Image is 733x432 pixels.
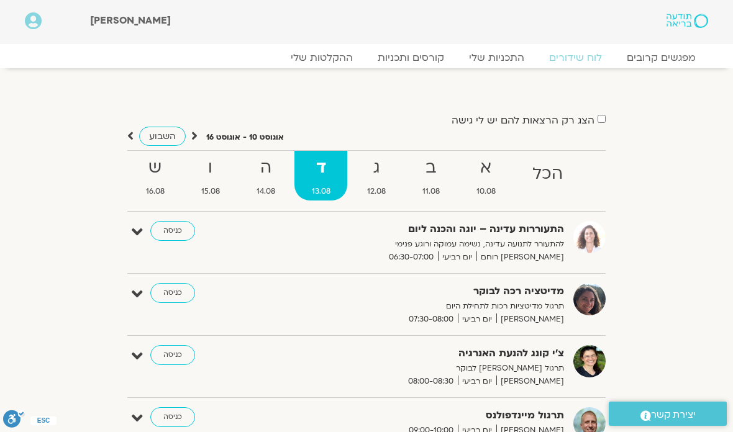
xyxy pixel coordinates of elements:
a: הכל [515,151,580,200]
span: 12.08 [350,185,403,198]
a: ש16.08 [129,151,181,200]
a: ג12.08 [350,151,403,200]
span: 06:30-07:00 [385,251,438,264]
a: ב11.08 [405,151,457,200]
a: א10.08 [459,151,512,200]
span: 08:00-08:30 [404,375,458,388]
strong: ה [239,154,292,182]
a: כניסה [150,345,195,365]
strong: תרגול מיינדפולנס [297,407,564,424]
a: התכניות שלי [457,52,537,64]
nav: Menu [25,52,708,64]
a: ד13.08 [294,151,347,200]
strong: ש [129,154,181,182]
span: [PERSON_NAME] [496,375,564,388]
a: יצירת קשר [609,402,727,426]
span: 11.08 [405,185,457,198]
p: תרגול מדיטציות רכות לתחילת היום [297,300,564,313]
a: לוח שידורים [537,52,614,64]
span: 07:30-08:00 [404,313,458,326]
a: מפגשים קרובים [614,52,708,64]
strong: ו [184,154,237,182]
span: 15.08 [184,185,237,198]
span: [PERSON_NAME] רוחם [476,251,564,264]
a: ו15.08 [184,151,237,200]
a: כניסה [150,221,195,241]
a: כניסה [150,283,195,303]
strong: צ'י קונג להנעת האנרגיה [297,345,564,362]
p: להתעורר לתנועה עדינה, נשימה עמוקה ורוגע פנימי [297,238,564,251]
span: [PERSON_NAME] [496,313,564,326]
span: [PERSON_NAME] [90,14,171,27]
a: קורסים ותכניות [365,52,457,64]
strong: מדיטציה רכה לבוקר [297,283,564,300]
strong: ב [405,154,457,182]
strong: ג [350,154,403,182]
span: השבוע [149,130,176,142]
span: יצירת קשר [651,407,696,423]
span: 14.08 [239,185,292,198]
p: אוגוסט 10 - אוגוסט 16 [206,131,284,144]
label: הצג רק הרצאות להם יש לי גישה [452,115,594,126]
a: השבוע [139,127,186,146]
a: כניסה [150,407,195,427]
span: 16.08 [129,185,181,198]
strong: א [459,154,512,182]
span: 10.08 [459,185,512,198]
span: יום רביעי [458,375,496,388]
span: 13.08 [294,185,347,198]
a: ההקלטות שלי [278,52,365,64]
strong: ד [294,154,347,182]
span: יום רביעי [438,251,476,264]
p: תרגול [PERSON_NAME] לבוקר [297,362,564,375]
strong: הכל [515,160,580,188]
a: ה14.08 [239,151,292,200]
strong: התעוררות עדינה – יוגה והכנה ליום [297,221,564,238]
span: יום רביעי [458,313,496,326]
